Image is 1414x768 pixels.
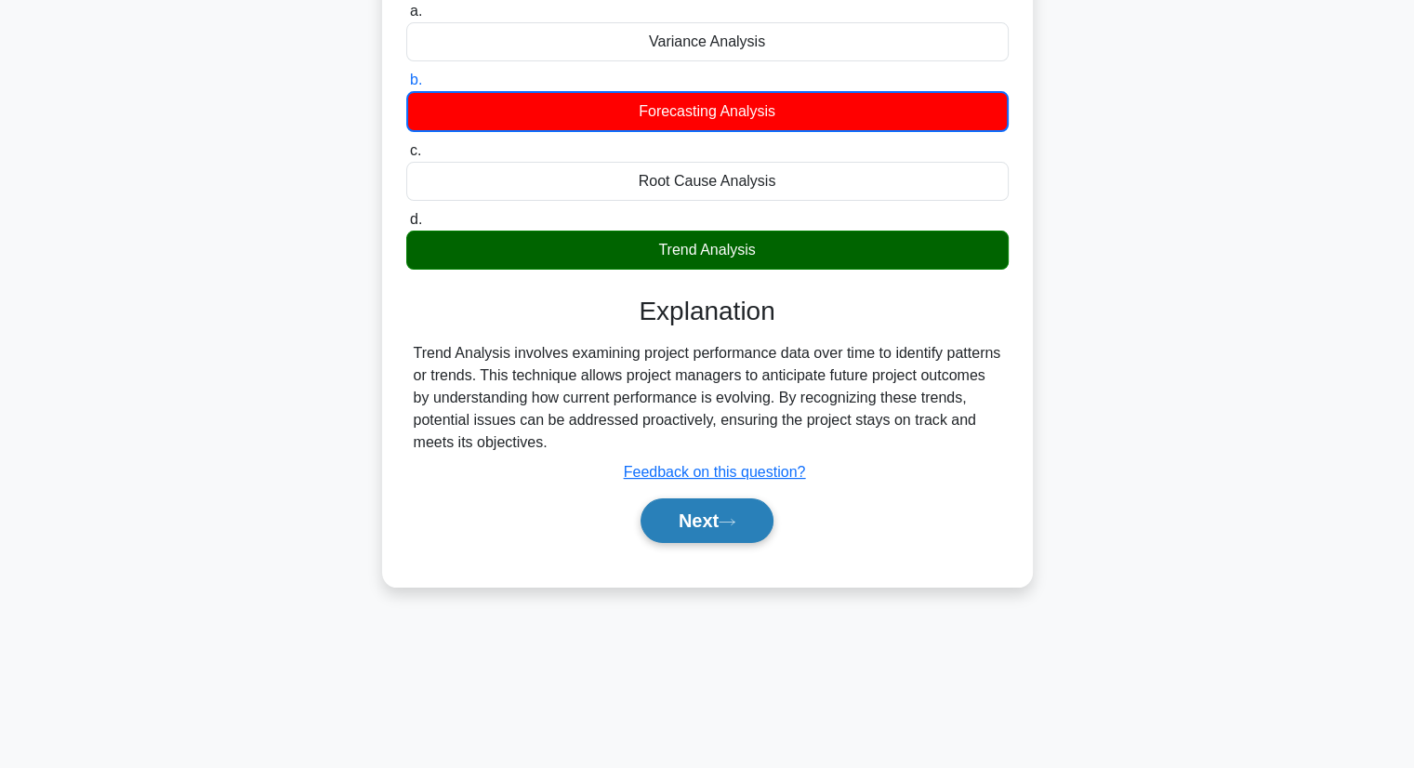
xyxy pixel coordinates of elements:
[417,296,998,327] h3: Explanation
[641,498,773,543] button: Next
[406,22,1009,61] div: Variance Analysis
[624,464,806,480] a: Feedback on this question?
[406,91,1009,132] div: Forecasting Analysis
[414,342,1001,454] div: Trend Analysis involves examining project performance data over time to identify patterns or tren...
[410,3,422,19] span: a.
[410,142,421,158] span: c.
[406,162,1009,201] div: Root Cause Analysis
[406,231,1009,270] div: Trend Analysis
[410,72,422,87] span: b.
[410,211,422,227] span: d.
